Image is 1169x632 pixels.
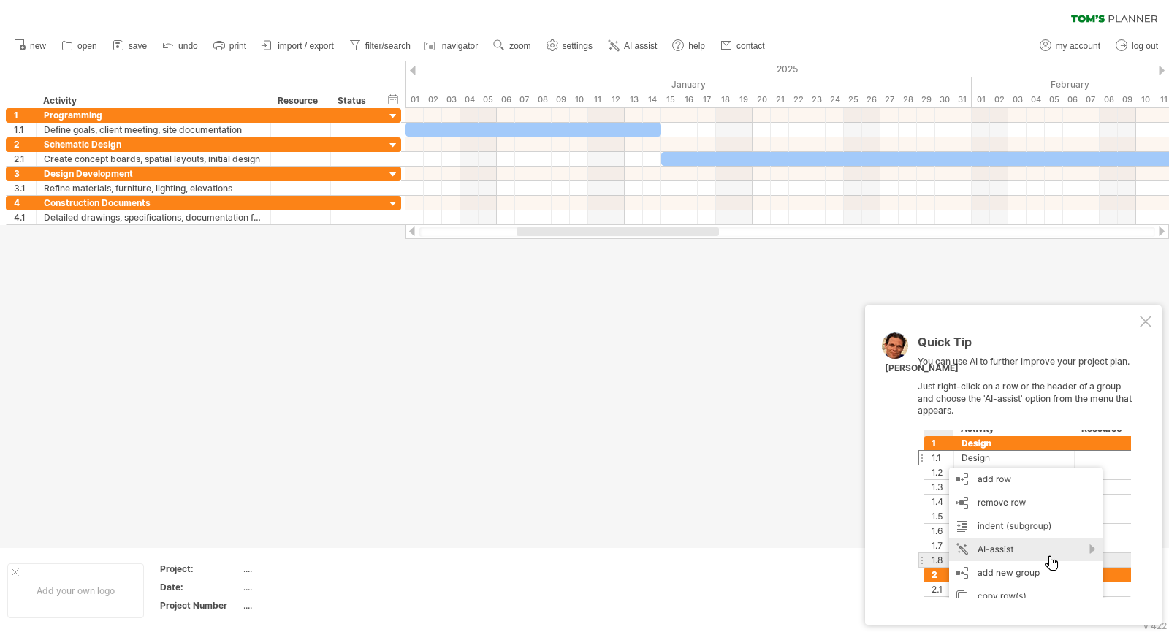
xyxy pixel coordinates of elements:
[178,41,198,51] span: undo
[243,563,366,575] div: ....
[243,599,366,612] div: ....
[497,92,515,107] div: Monday, 6 January 2025
[44,108,263,122] div: Programming
[7,563,144,618] div: Add your own logo
[1112,37,1162,56] a: log out
[422,37,482,56] a: navigator
[679,92,698,107] div: Thursday, 16 January 2025
[717,37,769,56] a: contact
[424,92,442,107] div: Thursday, 2 January 2025
[1136,92,1154,107] div: Monday, 10 February 2025
[14,167,36,180] div: 3
[1081,92,1100,107] div: Friday, 7 February 2025
[1118,92,1136,107] div: Sunday, 9 February 2025
[552,92,570,107] div: Thursday, 9 January 2025
[210,37,251,56] a: print
[159,37,202,56] a: undo
[365,41,411,51] span: filter/search
[935,92,953,107] div: Thursday, 30 January 2025
[109,37,151,56] a: save
[243,581,366,593] div: ....
[736,41,765,51] span: contact
[1132,41,1158,51] span: log out
[14,123,36,137] div: 1.1
[643,92,661,107] div: Tuesday, 14 January 2025
[1143,620,1167,631] div: v 422
[278,41,334,51] span: import / export
[533,92,552,107] div: Wednesday, 8 January 2025
[1008,92,1027,107] div: Monday, 3 February 2025
[490,37,535,56] a: zoom
[844,92,862,107] div: Saturday, 25 January 2025
[515,92,533,107] div: Tuesday, 7 January 2025
[14,196,36,210] div: 4
[405,77,972,92] div: January 2025
[229,41,246,51] span: print
[917,92,935,107] div: Wednesday, 29 January 2025
[14,137,36,151] div: 2
[624,41,657,51] span: AI assist
[44,123,263,137] div: Define goals, client meeting, site documentation
[14,210,36,224] div: 4.1
[44,181,263,195] div: Refine materials, furniture, lighting, elevations
[918,336,1137,598] div: You can use AI to further improve your project plan. Just right-click on a row or the header of a...
[77,41,97,51] span: open
[44,210,263,224] div: Detailed drawings, specifications, documentation for contractor
[1045,92,1063,107] div: Wednesday, 5 February 2025
[44,167,263,180] div: Design Development
[442,41,478,51] span: navigator
[661,92,679,107] div: Wednesday, 15 January 2025
[826,92,844,107] div: Friday, 24 January 2025
[44,137,263,151] div: Schematic Design
[479,92,497,107] div: Sunday, 5 January 2025
[14,152,36,166] div: 2.1
[1100,92,1118,107] div: Saturday, 8 February 2025
[1027,92,1045,107] div: Tuesday, 4 February 2025
[14,108,36,122] div: 1
[10,37,50,56] a: new
[405,92,424,107] div: Wednesday, 1 January 2025
[734,92,753,107] div: Sunday, 19 January 2025
[44,152,263,166] div: Create concept boards, spatial layouts, initial design
[1063,92,1081,107] div: Thursday, 6 February 2025
[771,92,789,107] div: Tuesday, 21 January 2025
[1056,41,1100,51] span: my account
[1036,37,1105,56] a: my account
[160,599,240,612] div: Project Number
[509,41,530,51] span: zoom
[606,92,625,107] div: Sunday, 12 January 2025
[753,92,771,107] div: Monday, 20 January 2025
[669,37,709,56] a: help
[789,92,807,107] div: Wednesday, 22 January 2025
[160,563,240,575] div: Project:
[899,92,917,107] div: Tuesday, 28 January 2025
[953,92,972,107] div: Friday, 31 January 2025
[570,92,588,107] div: Friday, 10 January 2025
[716,92,734,107] div: Saturday, 18 January 2025
[563,41,593,51] span: settings
[160,581,240,593] div: Date:
[58,37,102,56] a: open
[972,92,990,107] div: Saturday, 1 February 2025
[625,92,643,107] div: Monday, 13 January 2025
[604,37,661,56] a: AI assist
[588,92,606,107] div: Saturday, 11 January 2025
[442,92,460,107] div: Friday, 3 January 2025
[44,196,263,210] div: Construction Documents
[30,41,46,51] span: new
[338,94,370,108] div: Status
[698,92,716,107] div: Friday, 17 January 2025
[460,92,479,107] div: Saturday, 4 January 2025
[543,37,597,56] a: settings
[688,41,705,51] span: help
[258,37,338,56] a: import / export
[862,92,880,107] div: Sunday, 26 January 2025
[918,336,1137,356] div: Quick Tip
[807,92,826,107] div: Thursday, 23 January 2025
[14,181,36,195] div: 3.1
[990,92,1008,107] div: Sunday, 2 February 2025
[278,94,322,108] div: Resource
[885,362,959,375] div: [PERSON_NAME]
[880,92,899,107] div: Monday, 27 January 2025
[129,41,147,51] span: save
